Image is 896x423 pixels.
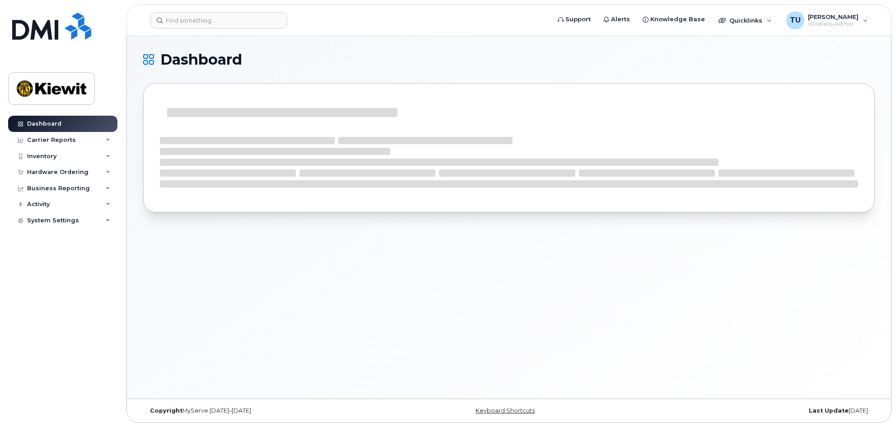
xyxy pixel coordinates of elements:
a: Keyboard Shortcuts [476,407,535,414]
div: MyServe [DATE]–[DATE] [143,407,387,414]
strong: Copyright [150,407,182,414]
span: Dashboard [160,53,242,66]
div: [DATE] [631,407,875,414]
strong: Last Update [809,407,849,414]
